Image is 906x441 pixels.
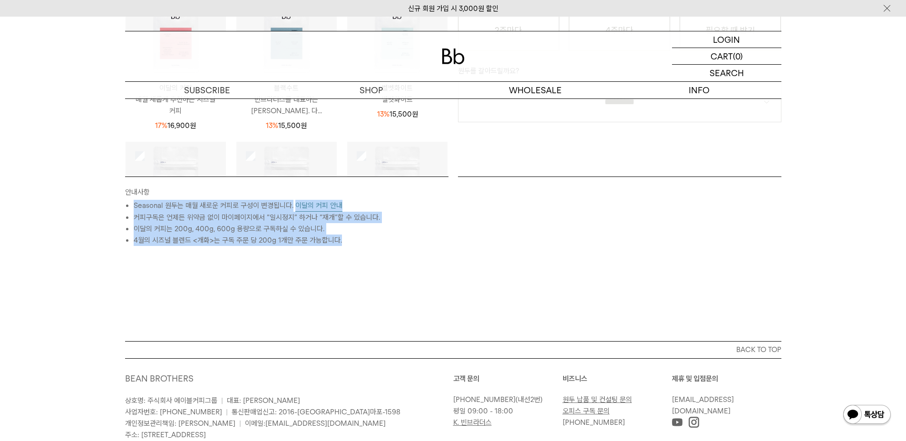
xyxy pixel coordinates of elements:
span: | [226,408,228,416]
p: 벨벳화이트 [347,94,448,105]
p: LOGIN [713,31,740,48]
span: 주소: [STREET_ADDRESS] [125,431,206,439]
span: 통신판매업신고: 2016-[GEOGRAPHIC_DATA]마포-1598 [232,408,400,416]
p: 매월 새롭게 추천하는 시즈널 커피 [126,94,226,117]
span: 원 [190,121,196,130]
span: 원 [412,110,418,118]
p: (내선2번) [453,394,558,405]
button: BACK TO TOP [125,341,781,358]
a: BEAN BROTHERS [125,373,194,383]
span: 대표: [PERSON_NAME] [227,396,300,405]
a: [PHONE_NUMBER] [563,418,625,427]
a: [PHONE_NUMBER] [453,395,516,404]
p: 평일 09:00 - 18:00 [453,405,558,417]
a: K. 빈브라더스 [453,418,492,427]
img: 상품이미지 [126,142,226,242]
img: 로고 [442,49,465,64]
p: 16,900 [155,120,196,131]
a: 신규 회원 가입 시 3,000원 할인 [408,4,498,13]
a: SUBSCRIBE [125,82,289,98]
p: (0) [733,48,743,64]
span: 13% [266,121,278,130]
a: [EMAIL_ADDRESS][DOMAIN_NAME] [672,395,734,415]
a: 오피스 구독 문의 [563,407,610,415]
span: 원 [301,121,307,130]
li: 이달의 커피는 200g, 400g, 600g 용량으로 구독하실 수 있습니다. [134,223,448,235]
p: 안내사항 [125,186,448,200]
p: 제휴 및 입점문의 [672,373,781,384]
button: 이달의 커피 안내 [295,200,342,212]
p: 15,500 [377,108,418,120]
li: 4월의 시즈널 블렌드 <개화>는 구독 주문 당 200g 1개만 주문 가능합니다. [134,235,448,246]
p: SEARCH [710,65,744,81]
span: 13% [377,110,390,118]
p: 빈브라더스를 대표하는 [PERSON_NAME]. 다... [236,94,337,117]
img: 상품이미지 [236,142,337,242]
a: [EMAIL_ADDRESS][DOMAIN_NAME] [265,419,386,428]
img: 카카오톡 채널 1:1 채팅 버튼 [842,404,892,427]
a: LOGIN [672,31,781,48]
span: 상호명: 주식회사 에이블커피그룹 [125,396,217,405]
img: 상품이미지 [347,142,448,242]
p: CART [711,48,733,64]
p: 고객 문의 [453,373,563,384]
span: | [239,419,241,428]
a: CART (0) [672,48,781,65]
p: 비즈니스 [563,373,672,384]
li: 커피구독은 언제든 위약금 없이 마이페이지에서 “일시정지” 하거나 “재개”할 수 있습니다. [134,212,448,223]
span: 사업자번호: [PHONE_NUMBER] [125,408,222,416]
p: 15,500 [266,120,307,131]
span: 이메일: [245,419,386,428]
span: 개인정보관리책임: [PERSON_NAME] [125,419,235,428]
li: Seasonal 원두는 매월 새로운 커피로 구성이 변경됩니다. [134,200,448,212]
p: INFO [617,82,781,98]
span: 17% [155,121,167,130]
span: | [221,396,223,405]
p: WHOLESALE [453,82,617,98]
a: SHOP [289,82,453,98]
a: 원두 납품 및 컨설팅 문의 [563,395,632,404]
